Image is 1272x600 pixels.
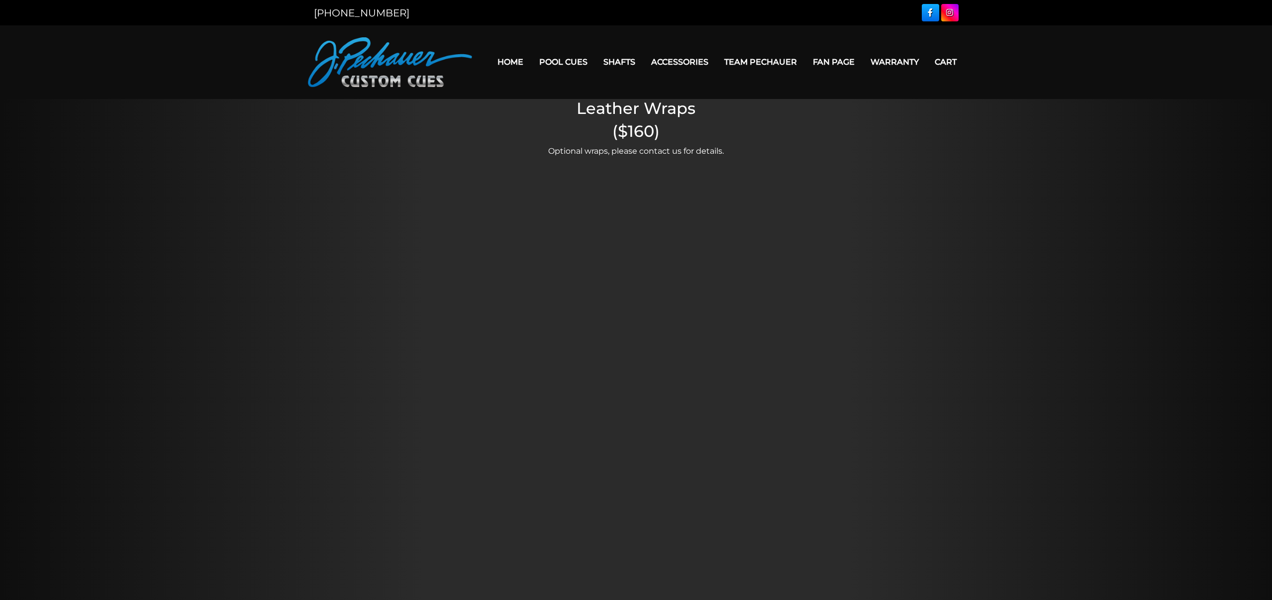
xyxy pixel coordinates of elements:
[531,49,595,75] a: Pool Cues
[314,7,409,19] a: [PHONE_NUMBER]
[308,37,472,87] img: Pechauer Custom Cues
[489,49,531,75] a: Home
[716,49,805,75] a: Team Pechauer
[927,49,965,75] a: Cart
[595,49,643,75] a: Shafts
[805,49,863,75] a: Fan Page
[863,49,927,75] a: Warranty
[643,49,716,75] a: Accessories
